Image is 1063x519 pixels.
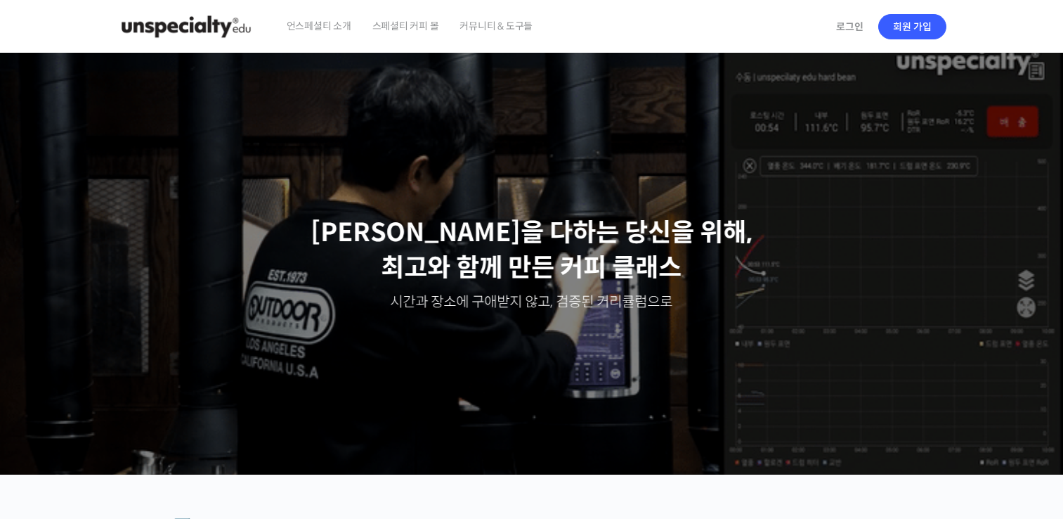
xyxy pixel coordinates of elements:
[878,14,946,39] a: 회원 가입
[14,215,1050,286] p: [PERSON_NAME]을 다하는 당신을 위해, 최고와 함께 만든 커피 클래스
[14,293,1050,312] p: 시간과 장소에 구애받지 않고, 검증된 커리큘럼으로
[828,11,872,43] a: 로그인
